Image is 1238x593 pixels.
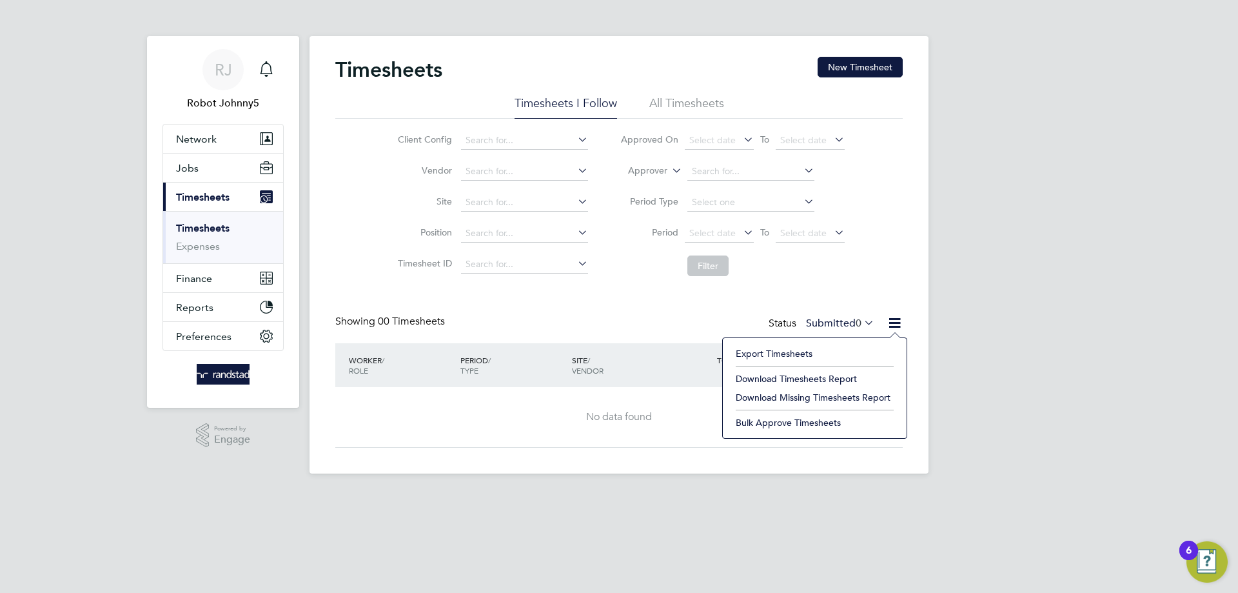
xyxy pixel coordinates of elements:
[572,365,604,376] span: VENDOR
[197,364,250,385] img: randstad-logo-retina.png
[176,133,217,145] span: Network
[163,154,283,182] button: Jobs
[780,227,827,239] span: Select date
[346,348,457,382] div: WORKER
[176,272,212,285] span: Finance
[163,264,283,292] button: Finance
[461,194,588,212] input: Search for...
[729,388,900,407] li: Download Missing Timesheets Report
[687,256,729,276] button: Filter
[818,57,903,77] button: New Timesheet
[806,317,874,330] label: Submitted
[163,322,283,350] button: Preferences
[609,165,667,177] label: Approver
[689,227,736,239] span: Select date
[1186,550,1192,567] div: 6
[620,134,678,145] label: Approved On
[162,49,284,111] a: RJRobot Johnny5
[620,226,678,238] label: Period
[620,196,678,207] label: Period Type
[729,414,900,432] li: Bulk Approve Timesheets
[756,131,773,148] span: To
[163,183,283,211] button: Timesheets
[162,364,284,385] a: Go to home page
[394,226,452,238] label: Position
[394,257,452,269] label: Timesheet ID
[162,95,284,111] span: Robot Johnny5
[780,134,827,146] span: Select date
[394,134,452,145] label: Client Config
[689,134,736,146] span: Select date
[349,365,368,376] span: ROLE
[176,222,230,234] a: Timesheets
[717,355,740,365] span: TOTAL
[515,95,617,119] li: Timesheets I Follow
[756,224,773,241] span: To
[176,191,230,203] span: Timesheets
[569,348,680,382] div: SITE
[163,293,283,321] button: Reports
[214,434,250,445] span: Engage
[461,132,588,150] input: Search for...
[769,315,877,333] div: Status
[488,355,491,365] span: /
[335,315,447,328] div: Showing
[163,125,283,153] button: Network
[214,423,250,434] span: Powered by
[587,355,590,365] span: /
[461,163,588,181] input: Search for...
[457,348,569,382] div: PERIOD
[348,410,890,424] div: No data found
[461,225,588,243] input: Search for...
[461,256,588,274] input: Search for...
[394,165,452,176] label: Vendor
[460,365,478,376] span: TYPE
[176,330,231,343] span: Preferences
[147,36,299,408] nav: Main navigation
[196,423,251,448] a: Powered byEngage
[163,211,283,263] div: Timesheets
[215,61,232,78] span: RJ
[729,345,900,363] li: Export Timesheets
[856,317,861,330] span: 0
[1186,541,1228,583] button: Open Resource Center, 6 new notifications
[378,315,445,328] span: 00 Timesheets
[176,240,220,252] a: Expenses
[394,196,452,207] label: Site
[687,163,814,181] input: Search for...
[687,194,814,212] input: Select one
[176,301,213,314] span: Reports
[649,95,724,119] li: All Timesheets
[729,370,900,388] li: Download Timesheets Report
[176,162,199,174] span: Jobs
[335,57,442,83] h2: Timesheets
[382,355,384,365] span: /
